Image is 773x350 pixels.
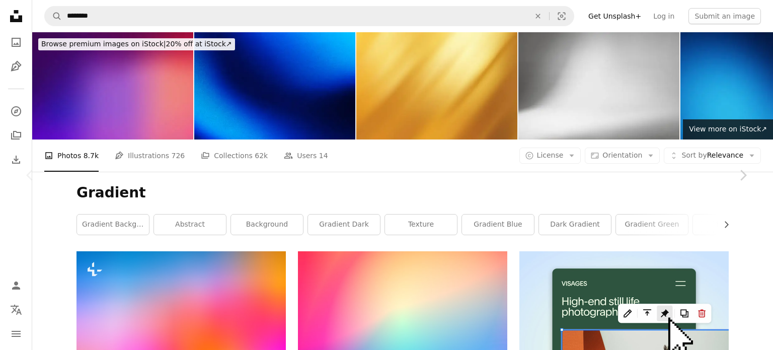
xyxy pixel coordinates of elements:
[6,101,26,121] a: Explore
[6,300,26,320] button: Language
[688,8,761,24] button: Submit an image
[308,215,380,235] a: gradient dark
[550,7,574,26] button: Visual search
[537,151,564,159] span: License
[585,148,660,164] button: Orientation
[519,148,581,164] button: License
[41,40,166,48] span: Browse premium images on iStock |
[298,316,507,325] a: blue and pink light illustration
[527,7,549,26] button: Clear
[201,139,268,172] a: Collections 62k
[681,151,743,161] span: Relevance
[616,215,688,235] a: gradient green
[6,275,26,296] a: Log in / Sign up
[194,32,355,139] img: Black dark navy cobalt blue white abstract background. Color gradient ombre. Noise grain mesh. Li...
[319,150,328,161] span: 14
[76,184,729,202] h1: Gradient
[154,215,226,235] a: abstract
[6,56,26,77] a: Illustrations
[713,127,773,224] a: Next
[681,151,707,159] span: Sort by
[518,32,679,139] img: Abstract white background
[172,150,185,161] span: 726
[32,32,241,56] a: Browse premium images on iStock|20% off at iStock↗
[647,8,680,24] a: Log in
[683,119,773,139] a: View more on iStock↗
[77,215,149,235] a: gradient background
[539,215,611,235] a: dark gradient
[38,38,235,50] div: 20% off at iStock ↗
[582,8,647,24] a: Get Unsplash+
[115,139,185,172] a: Illustrations 726
[6,32,26,52] a: Photos
[602,151,642,159] span: Orientation
[717,215,729,235] button: scroll list to the right
[231,215,303,235] a: background
[44,6,574,26] form: Find visuals sitewide
[284,139,328,172] a: Users 14
[689,125,767,133] span: View more on iStock ↗
[32,32,193,139] img: Colorful Gradient Blurred Background
[255,150,268,161] span: 62k
[356,32,517,139] img: Gold Blurred Background
[462,215,534,235] a: gradient blue
[45,7,62,26] button: Search Unsplash
[6,324,26,344] button: Menu
[664,148,761,164] button: Sort byRelevance
[693,215,765,235] a: pattern
[76,316,286,325] a: a blurry image of a multicolored background
[385,215,457,235] a: texture
[6,125,26,146] a: Collections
